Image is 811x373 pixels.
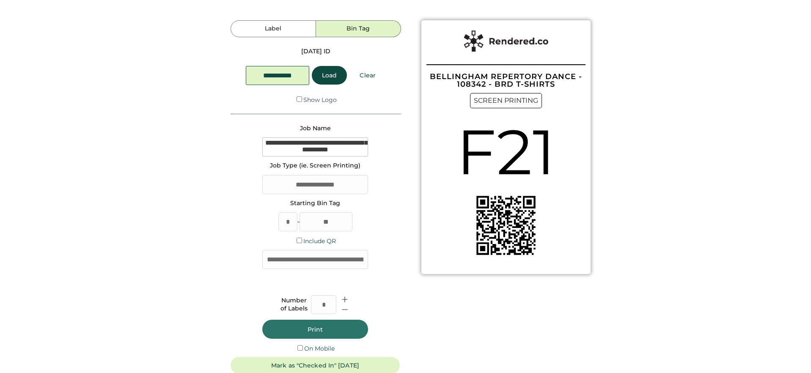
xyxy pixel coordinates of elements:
button: Label [231,20,316,37]
div: [DATE] ID [301,47,330,56]
button: Clear [349,66,386,85]
div: Job Type (ie. Screen Printing) [270,162,360,170]
div: Job Name [300,124,331,133]
label: On Mobile [304,345,335,352]
label: Show Logo [303,96,337,104]
div: Number of Labels [280,296,308,313]
div: F21 [456,108,555,196]
div: BELLINGHAM REPERTORY DANCE - 108342 - BRD T-SHIRTS [426,73,586,88]
button: Load [312,66,347,85]
div: SCREEN PRINTING [470,93,542,108]
button: Print [262,320,368,339]
label: Include QR [303,237,336,245]
button: Bin Tag [316,20,401,37]
div: Starting Bin Tag [290,199,340,208]
img: Rendered%20Label%20Logo%402x.png [464,30,548,52]
div: - [297,218,300,226]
